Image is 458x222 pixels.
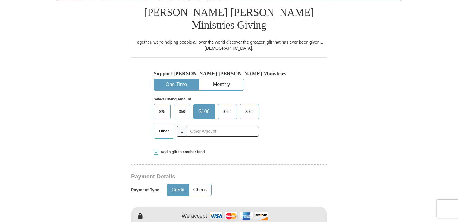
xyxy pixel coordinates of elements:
[131,39,327,51] div: Together, we're helping people all over the world discover the greatest gift that has ever been g...
[176,107,188,116] span: $50
[154,97,191,101] strong: Select Giving Amount
[131,173,285,180] h3: Payment Details
[167,184,189,196] button: Credit
[187,126,259,137] input: Other Amount
[221,107,235,116] span: $250
[199,79,244,90] button: Monthly
[196,107,213,116] span: $100
[158,150,205,155] span: Add a gift to another fund
[154,70,304,77] h5: Support [PERSON_NAME] [PERSON_NAME] Ministries
[242,107,256,116] span: $500
[182,213,207,220] h4: We accept
[131,0,327,39] h1: [PERSON_NAME] [PERSON_NAME] Ministries Giving
[131,187,159,193] h5: Payment Type
[156,127,172,136] span: Other
[154,79,199,90] button: One-Time
[189,184,211,196] button: Check
[177,126,187,137] span: $
[156,107,168,116] span: $25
